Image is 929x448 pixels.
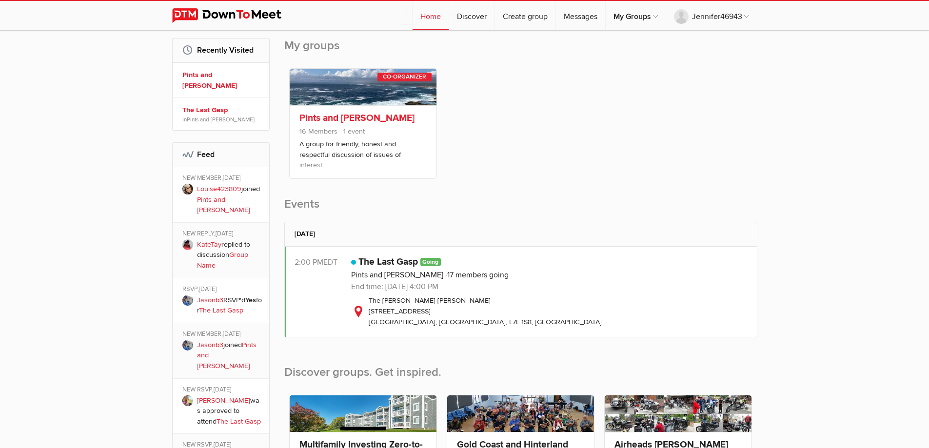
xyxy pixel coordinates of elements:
[199,285,217,293] span: [DATE]
[197,296,223,304] a: Jasonb3
[182,386,262,395] div: NEW RSVP,
[351,295,747,327] div: The [PERSON_NAME] [PERSON_NAME] [STREET_ADDRESS] [GEOGRAPHIC_DATA], [GEOGRAPHIC_DATA], L7L 1S8, [...
[323,257,337,267] span: America/Toronto
[197,239,262,271] p: replied to discussion
[377,73,432,81] div: Co-Organizer
[284,349,757,390] h2: Discover groups. Get inspired.
[182,70,262,91] a: Pints and [PERSON_NAME]
[182,143,259,166] h2: Feed
[245,296,256,304] b: Yes
[284,38,757,63] h2: My groups
[217,417,261,426] a: The Last Gasp
[495,1,555,30] a: Create group
[299,127,337,136] span: 16 Members
[351,282,438,292] span: End time: [DATE] 4:00 PM
[339,127,365,136] span: 1 event
[420,258,441,266] span: Going
[182,230,262,239] div: NEW REPLY,
[223,330,240,338] span: [DATE]
[182,174,262,184] div: NEW MEMBER,
[666,1,757,30] a: Jennifer46943
[187,116,255,123] a: Pints and [PERSON_NAME]
[445,270,509,280] span: 17 members going
[197,251,248,270] a: Group Name
[606,1,666,30] a: My Groups
[299,112,415,124] a: Pints and [PERSON_NAME]
[295,222,747,246] h2: [DATE]
[295,256,351,268] div: 2:00 PM
[413,1,449,30] a: Home
[182,285,262,295] div: RSVP,
[197,396,250,405] a: [PERSON_NAME]
[199,306,243,314] a: The Last Gasp
[223,174,240,182] span: [DATE]
[182,330,262,340] div: NEW MEMBER,
[351,270,443,280] a: Pints and [PERSON_NAME]
[182,105,262,116] a: The Last Gasp
[197,341,223,349] a: Jasonb3
[197,340,262,371] p: joined
[214,386,231,393] span: [DATE]
[449,1,494,30] a: Discover
[197,395,262,427] p: was approved to attend
[182,39,259,62] h2: Recently Visited
[197,240,221,249] a: KateTay
[358,256,418,268] a: The Last Gasp
[197,341,257,370] a: Pints and [PERSON_NAME]
[216,230,233,237] span: [DATE]
[197,184,262,215] p: joined
[172,8,296,23] img: DownToMeet
[556,1,605,30] a: Messages
[197,185,241,193] a: Louise423809
[197,295,262,316] p: RSVP'd for
[197,195,250,214] a: Pints and [PERSON_NAME]
[284,196,757,222] h2: Events
[182,116,262,123] span: in
[299,139,427,188] p: A group for friendly, honest and respectful discussion of issues of interest. Prospective members...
